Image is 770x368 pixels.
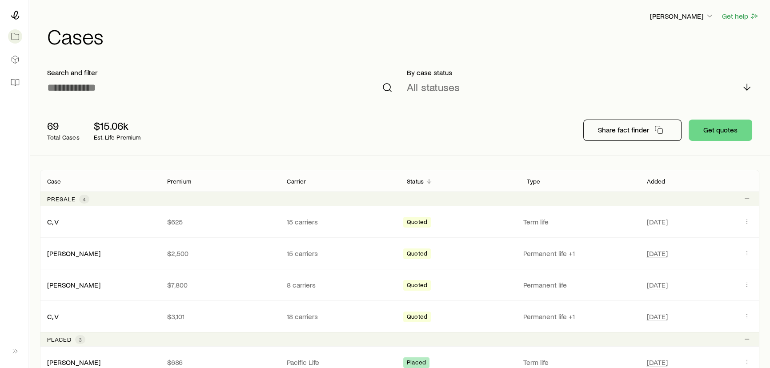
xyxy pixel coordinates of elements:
[47,280,100,290] div: [PERSON_NAME]
[47,196,76,203] p: Presale
[167,280,273,289] p: $7,800
[407,281,427,291] span: Quoted
[167,178,191,185] p: Premium
[47,358,100,366] a: [PERSON_NAME]
[79,336,82,343] span: 3
[47,217,59,226] a: C, V
[523,280,636,289] p: Permanent life
[646,312,667,321] span: [DATE]
[47,249,100,258] div: [PERSON_NAME]
[689,120,752,141] button: Get quotes
[407,250,427,259] span: Quoted
[646,358,667,367] span: [DATE]
[523,217,636,226] p: Term life
[407,359,426,368] span: Placed
[407,178,424,185] p: Status
[47,249,100,257] a: [PERSON_NAME]
[47,312,59,320] a: C, V
[47,312,59,321] div: C, V
[47,68,393,77] p: Search and filter
[407,313,427,322] span: Quoted
[523,312,636,321] p: Permanent life +1
[646,217,667,226] span: [DATE]
[650,11,714,22] button: [PERSON_NAME]
[583,120,682,141] button: Share fact finder
[287,358,393,367] p: Pacific Life
[407,68,752,77] p: By case status
[47,134,80,141] p: Total Cases
[598,125,649,134] p: Share fact finder
[47,120,80,132] p: 69
[47,358,100,367] div: [PERSON_NAME]
[287,312,393,321] p: 18 carriers
[287,178,306,185] p: Carrier
[523,249,636,258] p: Permanent life +1
[47,280,100,289] a: [PERSON_NAME]
[167,217,273,226] p: $625
[407,218,427,228] span: Quoted
[83,196,86,203] span: 4
[650,12,714,20] p: [PERSON_NAME]
[94,134,141,141] p: Est. Life Premium
[47,217,59,227] div: C, V
[646,178,665,185] p: Added
[287,217,393,226] p: 15 carriers
[167,249,273,258] p: $2,500
[47,25,759,47] h1: Cases
[287,249,393,258] p: 15 carriers
[722,11,759,21] button: Get help
[167,312,273,321] p: $3,101
[523,358,636,367] p: Term life
[646,280,667,289] span: [DATE]
[287,280,393,289] p: 8 carriers
[527,178,541,185] p: Type
[94,120,141,132] p: $15.06k
[47,178,61,185] p: Case
[646,249,667,258] span: [DATE]
[407,81,460,93] p: All statuses
[167,358,273,367] p: $686
[47,336,72,343] p: Placed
